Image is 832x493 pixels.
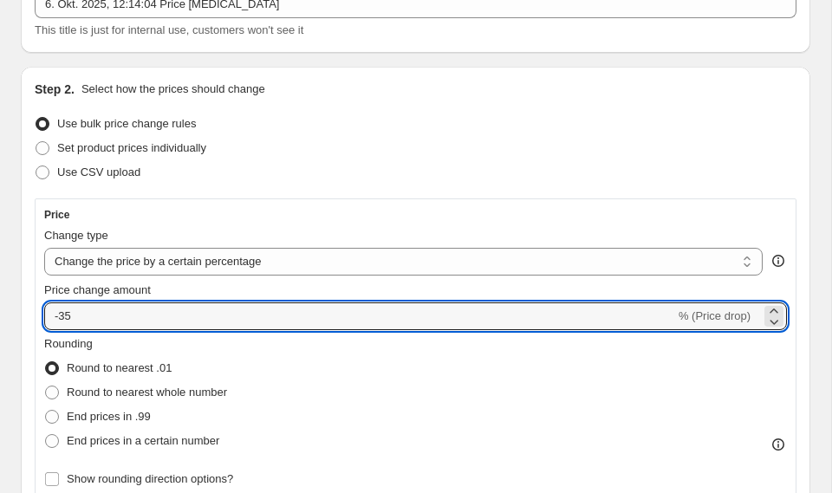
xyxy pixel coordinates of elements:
[35,81,75,98] h2: Step 2.
[67,410,151,423] span: End prices in .99
[44,337,93,350] span: Rounding
[679,309,751,322] span: % (Price drop)
[770,252,787,269] div: help
[67,434,219,447] span: End prices in a certain number
[57,165,140,178] span: Use CSV upload
[67,361,172,374] span: Round to nearest .01
[67,386,227,399] span: Round to nearest whole number
[44,208,69,222] h3: Price
[57,117,196,130] span: Use bulk price change rules
[57,141,206,154] span: Set product prices individually
[44,283,151,296] span: Price change amount
[67,472,233,485] span: Show rounding direction options?
[35,23,303,36] span: This title is just for internal use, customers won't see it
[81,81,265,98] p: Select how the prices should change
[44,229,108,242] span: Change type
[44,302,675,330] input: -15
